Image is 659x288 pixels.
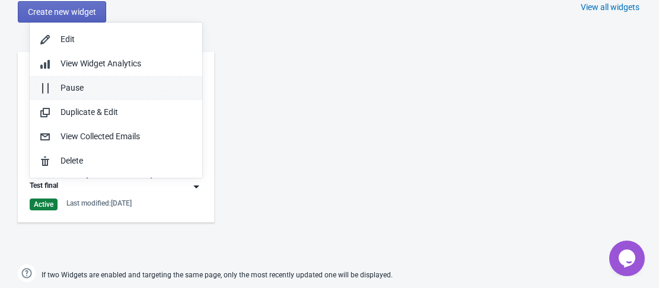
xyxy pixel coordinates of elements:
div: Edit [61,33,193,46]
button: Create new widget [18,1,106,23]
img: dropdown.png [190,181,202,193]
div: Delete [61,155,193,167]
div: Last modified: [DATE] [66,199,132,208]
button: Pause [30,76,202,100]
div: View Collected Emails [61,130,193,143]
button: Duplicate & Edit [30,100,202,124]
img: help.png [18,264,36,282]
button: Edit [30,27,202,52]
div: Pause [61,82,193,94]
div: Test final [30,181,58,193]
span: If two Widgets are enabled and targeting the same page, only the most recently updated one will b... [42,265,393,285]
button: View Collected Emails [30,124,202,149]
span: Create new widget [28,7,96,17]
div: Duplicate & Edit [61,106,193,119]
div: Active [30,199,58,210]
div: View all widgets [581,1,639,13]
iframe: chat widget [609,241,647,276]
span: View Widget Analytics [61,59,141,68]
button: Delete [30,149,202,173]
button: View Widget Analytics [30,52,202,76]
